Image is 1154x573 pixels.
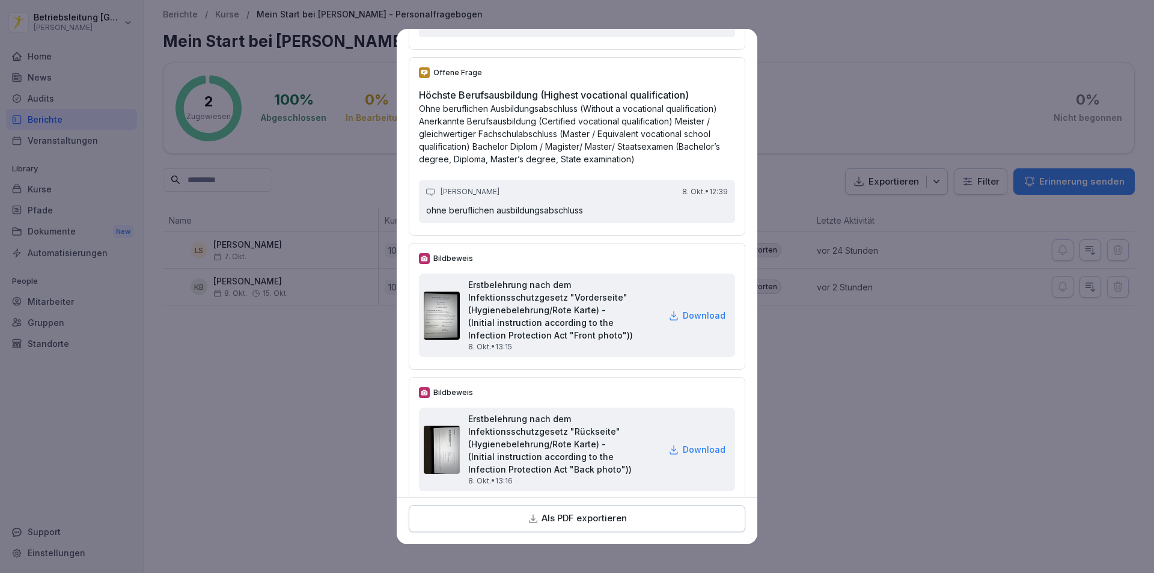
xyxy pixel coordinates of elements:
p: Ohne beruflichen Ausbildungsabschluss (Without a vocational qualification) Anerkannte Berufsausbi... [419,102,735,165]
p: 8. Okt. • 12:39 [682,187,728,197]
button: Als PDF exportieren [409,506,745,533]
p: Offene Frage [433,67,482,78]
p: 8. Okt. • 13:15 [468,342,660,352]
p: 8. Okt. • 13:16 [468,476,660,486]
p: Als PDF exportieren [542,512,627,526]
p: [PERSON_NAME] [441,187,499,197]
h2: Erstbelehrung nach dem Infektionsschutzgesetz "Vorderseite" (Hygienebelehrung/Rote Karte) - (Init... [468,278,660,342]
h2: Erstbelehrung nach dem Infektionsschutzgesetz "Rückseite" (Hygienebelehrung/Rote Karte) - (Initia... [468,412,660,476]
h2: Höchste Berufsausbildung (Highest vocational qualification) [419,88,735,102]
p: Bildbeweis [433,387,473,398]
p: Download [683,443,725,456]
img: pjd0edmeidzcl8ayki5hjmbg.png [424,292,460,340]
p: Download [683,309,725,322]
p: ohne beruflichen ausbildungsabschluss [426,204,728,216]
img: hnrf403ahfdszjfrj73cpfh1.png [424,426,460,474]
p: Bildbeweis [433,253,473,264]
